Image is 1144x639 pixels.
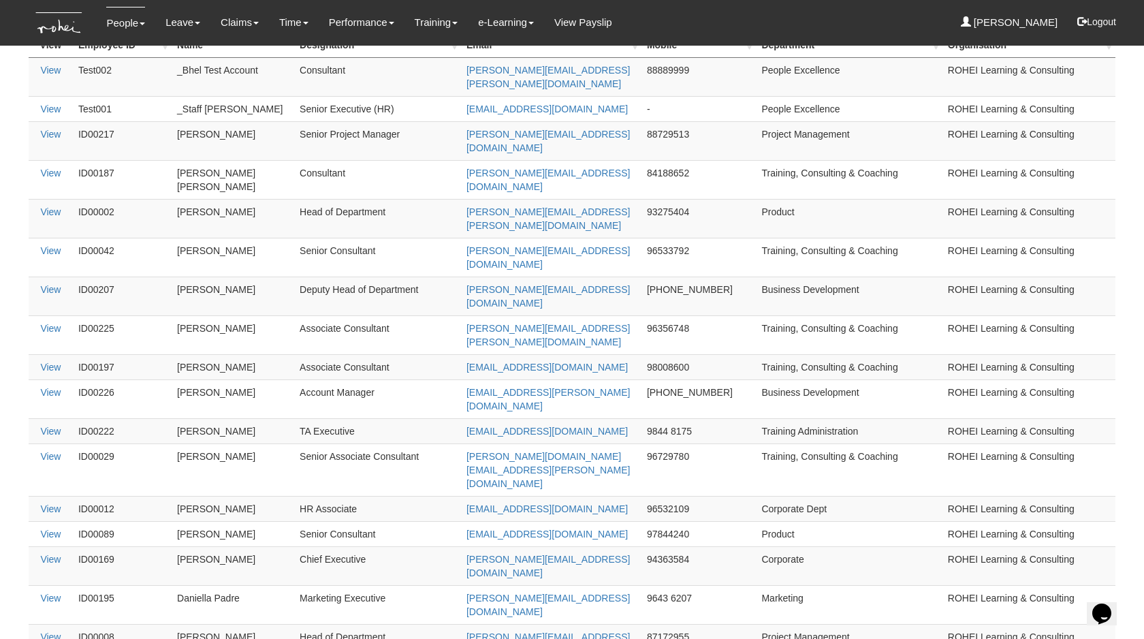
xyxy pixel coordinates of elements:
[73,443,172,496] td: ID00029
[961,7,1058,38] a: [PERSON_NAME]
[40,451,61,462] a: View
[466,503,628,514] a: [EMAIL_ADDRESS][DOMAIN_NAME]
[294,546,461,585] td: Chief Executive
[942,277,1115,315] td: ROHEI Learning & Consulting
[756,315,942,354] td: Training, Consulting & Coaching
[172,521,294,546] td: [PERSON_NAME]
[641,96,757,121] td: -
[294,585,461,624] td: Marketing Executive
[641,585,757,624] td: 9643 6207
[756,521,942,546] td: Product
[40,323,61,334] a: View
[942,521,1115,546] td: ROHEI Learning & Consulting
[172,379,294,418] td: [PERSON_NAME]
[756,418,942,443] td: Training Administration
[942,238,1115,277] td: ROHEI Learning & Consulting
[641,238,757,277] td: 96533792
[466,104,628,114] a: [EMAIL_ADDRESS][DOMAIN_NAME]
[641,521,757,546] td: 97844240
[221,7,259,38] a: Claims
[641,354,757,379] td: 98008600
[294,521,461,546] td: Senior Consultant
[466,284,630,309] a: [PERSON_NAME][EMAIL_ADDRESS][DOMAIN_NAME]
[40,206,61,217] a: View
[172,199,294,238] td: [PERSON_NAME]
[756,379,942,418] td: Business Development
[478,7,534,38] a: e-Learning
[73,121,172,160] td: ID00217
[40,362,61,373] a: View
[942,496,1115,521] td: ROHEI Learning & Consulting
[73,57,172,96] td: Test002
[466,65,630,89] a: [PERSON_NAME][EMAIL_ADDRESS][PERSON_NAME][DOMAIN_NAME]
[1068,5,1126,38] button: Logout
[172,585,294,624] td: Daniella Padre
[40,503,61,514] a: View
[466,554,630,578] a: [PERSON_NAME][EMAIL_ADDRESS][DOMAIN_NAME]
[756,546,942,585] td: Corporate
[942,379,1115,418] td: ROHEI Learning & Consulting
[40,104,61,114] a: View
[73,238,172,277] td: ID00042
[279,7,308,38] a: Time
[40,65,61,76] a: View
[641,57,757,96] td: 88889999
[294,121,461,160] td: Senior Project Manager
[172,418,294,443] td: [PERSON_NAME]
[40,554,61,565] a: View
[73,315,172,354] td: ID00225
[294,96,461,121] td: Senior Executive (HR)
[756,199,942,238] td: Product
[942,354,1115,379] td: ROHEI Learning & Consulting
[294,199,461,238] td: Head of Department
[294,418,461,443] td: TA Executive
[73,585,172,624] td: ID00195
[942,199,1115,238] td: ROHEI Learning & Consulting
[73,546,172,585] td: ID00169
[942,121,1115,160] td: ROHEI Learning & Consulting
[40,129,61,140] a: View
[73,96,172,121] td: Test001
[172,121,294,160] td: [PERSON_NAME]
[942,315,1115,354] td: ROHEI Learning & Consulting
[466,426,628,437] a: [EMAIL_ADDRESS][DOMAIN_NAME]
[641,315,757,354] td: 96356748
[73,199,172,238] td: ID00002
[756,160,942,199] td: Training, Consulting & Coaching
[942,443,1115,496] td: ROHEI Learning & Consulting
[294,354,461,379] td: Associate Consultant
[73,521,172,546] td: ID00089
[40,529,61,540] a: View
[641,160,757,199] td: 84188652
[40,426,61,437] a: View
[294,238,461,277] td: Senior Consultant
[172,496,294,521] td: [PERSON_NAME]
[329,7,394,38] a: Performance
[466,168,630,192] a: [PERSON_NAME][EMAIL_ADDRESS][DOMAIN_NAME]
[641,418,757,443] td: 9844 8175
[756,277,942,315] td: Business Development
[40,593,61,604] a: View
[294,379,461,418] td: Account Manager
[40,245,61,256] a: View
[294,160,461,199] td: Consultant
[466,245,630,270] a: [PERSON_NAME][EMAIL_ADDRESS][DOMAIN_NAME]
[172,546,294,585] td: [PERSON_NAME]
[40,284,61,295] a: View
[756,443,942,496] td: Training, Consulting & Coaching
[172,315,294,354] td: [PERSON_NAME]
[756,121,942,160] td: Project Management
[165,7,200,38] a: Leave
[756,238,942,277] td: Training, Consulting & Coaching
[172,57,294,96] td: _Bhel Test Account
[73,496,172,521] td: ID00012
[415,7,458,38] a: Training
[942,418,1115,443] td: ROHEI Learning & Consulting
[466,206,630,231] a: [PERSON_NAME][EMAIL_ADDRESS][PERSON_NAME][DOMAIN_NAME]
[73,160,172,199] td: ID00187
[641,277,757,315] td: [PHONE_NUMBER]
[942,546,1115,585] td: ROHEI Learning & Consulting
[294,277,461,315] td: Deputy Head of Department
[942,585,1115,624] td: ROHEI Learning & Consulting
[172,238,294,277] td: [PERSON_NAME]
